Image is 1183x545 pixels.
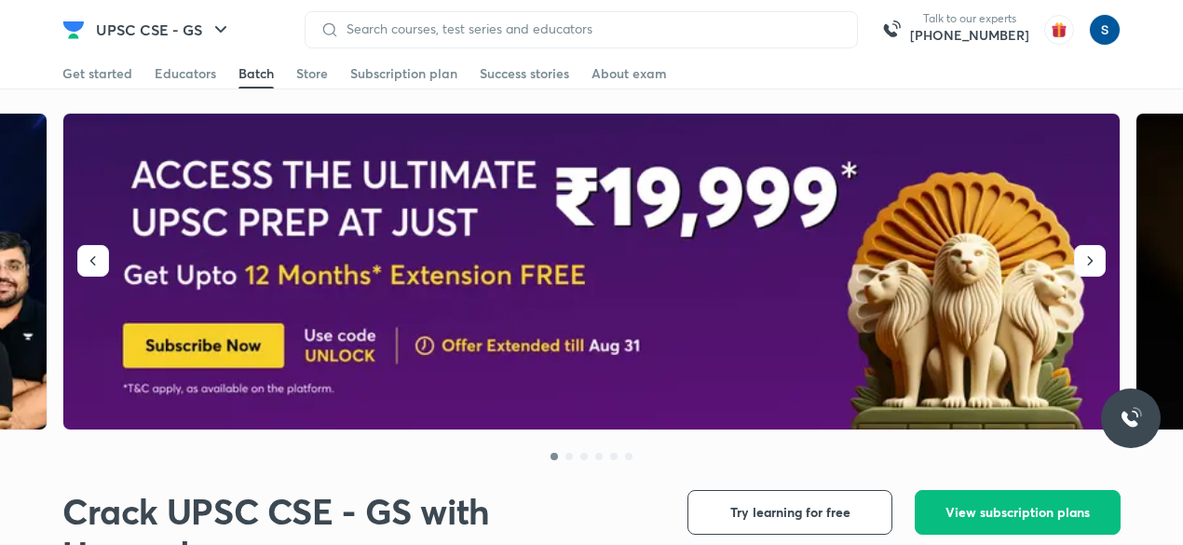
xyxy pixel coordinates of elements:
div: Success stories [480,64,569,83]
img: ttu [1120,407,1142,429]
input: Search courses, test series and educators [339,21,842,36]
div: Subscription plan [350,64,457,83]
img: simran kumari [1089,14,1121,46]
a: Batch [238,59,274,89]
img: avatar [1044,15,1074,45]
img: call-us [873,11,910,48]
a: Get started [62,59,132,89]
a: Educators [155,59,216,89]
button: Try learning for free [687,490,892,535]
div: About exam [591,64,667,83]
div: Get started [62,64,132,83]
img: Company Logo [62,19,85,41]
button: View subscription plans [915,490,1121,535]
div: Store [296,64,328,83]
a: About exam [591,59,667,89]
button: UPSC CSE - GS [85,11,243,48]
a: Store [296,59,328,89]
div: Batch [238,64,274,83]
a: Success stories [480,59,569,89]
span: Try learning for free [730,503,850,522]
a: [PHONE_NUMBER] [910,26,1029,45]
a: Subscription plan [350,59,457,89]
span: View subscription plans [945,503,1090,522]
p: Talk to our experts [910,11,1029,26]
div: Educators [155,64,216,83]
